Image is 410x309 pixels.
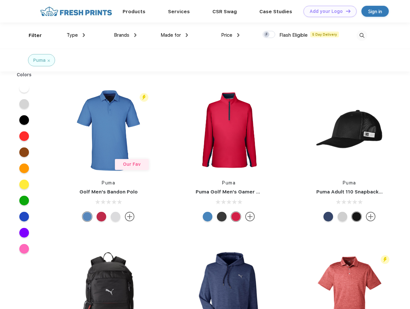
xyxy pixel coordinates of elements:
[79,189,138,195] a: Golf Men's Bandon Polo
[310,32,339,37] span: 5 Day Delivery
[357,30,367,41] img: desktop_search.svg
[245,212,255,221] img: more.svg
[279,32,308,38] span: Flash Eligible
[134,33,136,37] img: dropdown.png
[310,9,343,14] div: Add your Logo
[366,212,376,221] img: more.svg
[67,32,78,38] span: Type
[48,60,50,62] img: filter_cancel.svg
[186,33,188,37] img: dropdown.png
[111,212,120,221] div: High Rise
[97,212,106,221] div: Ski Patrol
[114,32,129,38] span: Brands
[168,9,190,14] a: Services
[82,212,92,221] div: Lake Blue
[231,212,241,221] div: Ski Patrol
[237,33,239,37] img: dropdown.png
[346,9,350,13] img: DT
[196,189,297,195] a: Puma Golf Men's Gamer Golf Quarter-Zip
[222,180,236,185] a: Puma
[361,6,389,17] a: Sign in
[140,93,148,102] img: flash_active_toggle.svg
[338,212,347,221] div: Quarry Brt Whit
[203,212,212,221] div: Bright Cobalt
[323,212,333,221] div: Peacoat with Qut Shd
[212,9,237,14] a: CSR Swag
[381,255,389,264] img: flash_active_toggle.svg
[12,71,37,78] div: Colors
[125,212,135,221] img: more.svg
[186,88,272,173] img: func=resize&h=266
[83,33,85,37] img: dropdown.png
[221,32,232,38] span: Price
[123,9,145,14] a: Products
[38,6,114,17] img: fo%20logo%202.webp
[102,180,115,185] a: Puma
[161,32,181,38] span: Made for
[307,88,392,173] img: func=resize&h=266
[66,88,151,173] img: func=resize&h=266
[123,162,141,167] span: Our Fav
[217,212,227,221] div: Puma Black
[29,32,42,39] div: Filter
[343,180,356,185] a: Puma
[352,212,361,221] div: Pma Blk with Pma Blk
[368,8,382,15] div: Sign in
[33,57,46,64] div: Puma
